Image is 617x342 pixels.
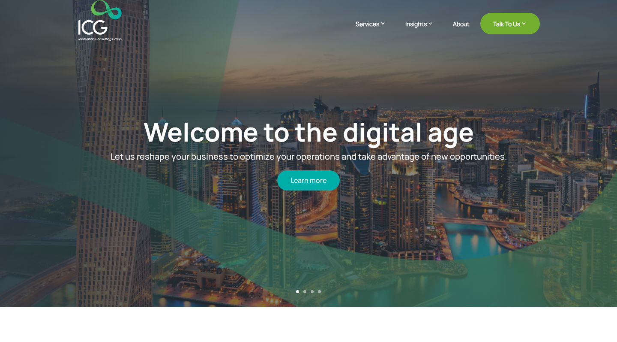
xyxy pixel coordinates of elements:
[480,13,540,34] a: Talk To Us
[311,290,314,293] a: 3
[318,290,321,293] a: 4
[111,151,507,162] span: Let us reshape your business to optimize your operations and take advantage of new opportunities.
[405,19,442,41] a: Insights
[296,290,299,293] a: 1
[453,21,470,41] a: About
[303,290,306,293] a: 2
[277,170,340,191] a: Learn more
[574,301,617,342] iframe: Chat Widget
[144,114,474,149] a: Welcome to the digital age
[356,19,395,41] a: Services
